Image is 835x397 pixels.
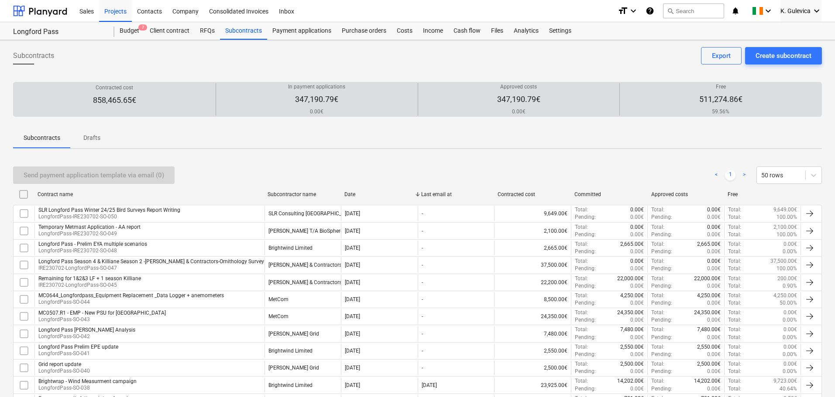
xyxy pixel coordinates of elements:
button: Create subcontract [745,47,822,64]
p: Pending : [575,282,596,290]
div: Contracted cost [498,191,567,197]
a: Files [486,22,509,40]
div: Subcontractor name [268,191,337,197]
a: Income [418,22,448,40]
p: Total : [728,241,741,248]
p: LongfordPass-SO-042 [38,333,135,340]
a: Payment applications [267,22,337,40]
p: 0.00€ [707,258,721,265]
p: 0.00% [783,351,797,358]
p: 0.00€ [783,241,797,248]
p: 0.00€ [707,231,721,238]
p: Total : [651,326,664,333]
p: 0.00€ [783,326,797,333]
div: - [422,365,423,371]
p: LongfordPass-IRE230702-SO-049 [38,230,141,238]
div: 2,100.00€ [494,224,571,238]
p: LongfordPass-IRE230702-SO-048 [38,247,147,254]
p: 0.00€ [707,368,721,375]
p: 59.56% [699,108,742,115]
p: 0.90% [783,282,797,290]
div: Brightwrap - Wind Measurment campaign [38,378,137,384]
div: Brightwind Limited [268,348,313,354]
div: Costs [392,22,418,40]
p: Pending : [651,248,672,255]
p: LongfordPass-SO-041 [38,350,118,357]
div: [DATE] [345,348,360,354]
p: LongfordPass-SO-043 [38,316,166,323]
p: 24,350.00€ [617,309,644,316]
p: Total : [728,309,741,316]
i: Knowledge base [646,6,654,16]
div: 2,500.00€ [494,360,571,375]
p: Total : [728,368,741,375]
div: 8,500.00€ [494,292,571,307]
p: 0.00€ [630,214,644,221]
div: [DATE] [345,228,360,234]
div: 24,350.00€ [494,309,571,324]
a: Analytics [509,22,544,40]
p: Drafts [81,133,102,143]
div: [DATE] [345,313,360,319]
div: 37,500.00€ [494,258,571,272]
p: Total : [728,224,741,231]
div: Chat Widget [791,355,835,397]
p: Total : [651,343,664,351]
p: Total : [651,206,664,214]
p: Total : [575,241,588,248]
p: Total : [728,316,741,324]
div: [DATE] [345,296,360,302]
p: Pending : [651,368,672,375]
p: Pending : [651,299,672,307]
p: 24,350.00€ [694,309,721,316]
p: 2,500.00€ [620,360,644,368]
div: Last email at [421,191,491,197]
i: format_size [618,6,628,16]
p: Total : [728,377,741,385]
div: 22,200.00€ [494,275,571,290]
div: Grid report update [38,361,90,367]
p: Total : [728,334,741,341]
p: 0.00€ [497,108,540,115]
div: [DATE] [422,382,437,388]
p: Total : [575,292,588,299]
a: Previous page [711,170,722,180]
p: 511,274.86€ [699,94,742,105]
p: 0.00€ [630,334,644,341]
div: Mullan Grid [268,331,319,337]
p: 0.00€ [288,108,345,115]
p: 100.00% [777,265,797,272]
div: [DATE] [345,210,360,217]
p: 0.00€ [630,248,644,255]
i: notifications [731,6,740,16]
p: Pending : [651,351,672,358]
p: Total : [728,385,741,393]
a: Cash flow [448,22,486,40]
div: - [422,313,423,319]
div: Client contract [144,22,195,40]
p: Pending : [575,299,596,307]
p: 0.00% [783,248,797,255]
p: Total : [728,248,741,255]
div: - [422,279,423,285]
p: Pending : [651,334,672,341]
div: MetCom [268,313,289,319]
p: Total : [575,377,588,385]
div: [DATE] [345,331,360,337]
p: 2,500.00€ [697,360,721,368]
p: 2,550.00€ [697,343,721,351]
p: Pending : [575,316,596,324]
p: 0.00% [783,316,797,324]
p: 50.00% [780,299,797,307]
p: LongfordPass-SO-044 [38,299,224,306]
p: Total : [728,258,741,265]
div: [DATE] [345,245,360,251]
p: Pending : [651,385,672,393]
div: Create subcontract [756,50,811,61]
span: Subcontracts [13,51,54,61]
p: Total : [575,360,588,368]
div: Settings [544,22,577,40]
p: 0.00€ [630,224,644,231]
